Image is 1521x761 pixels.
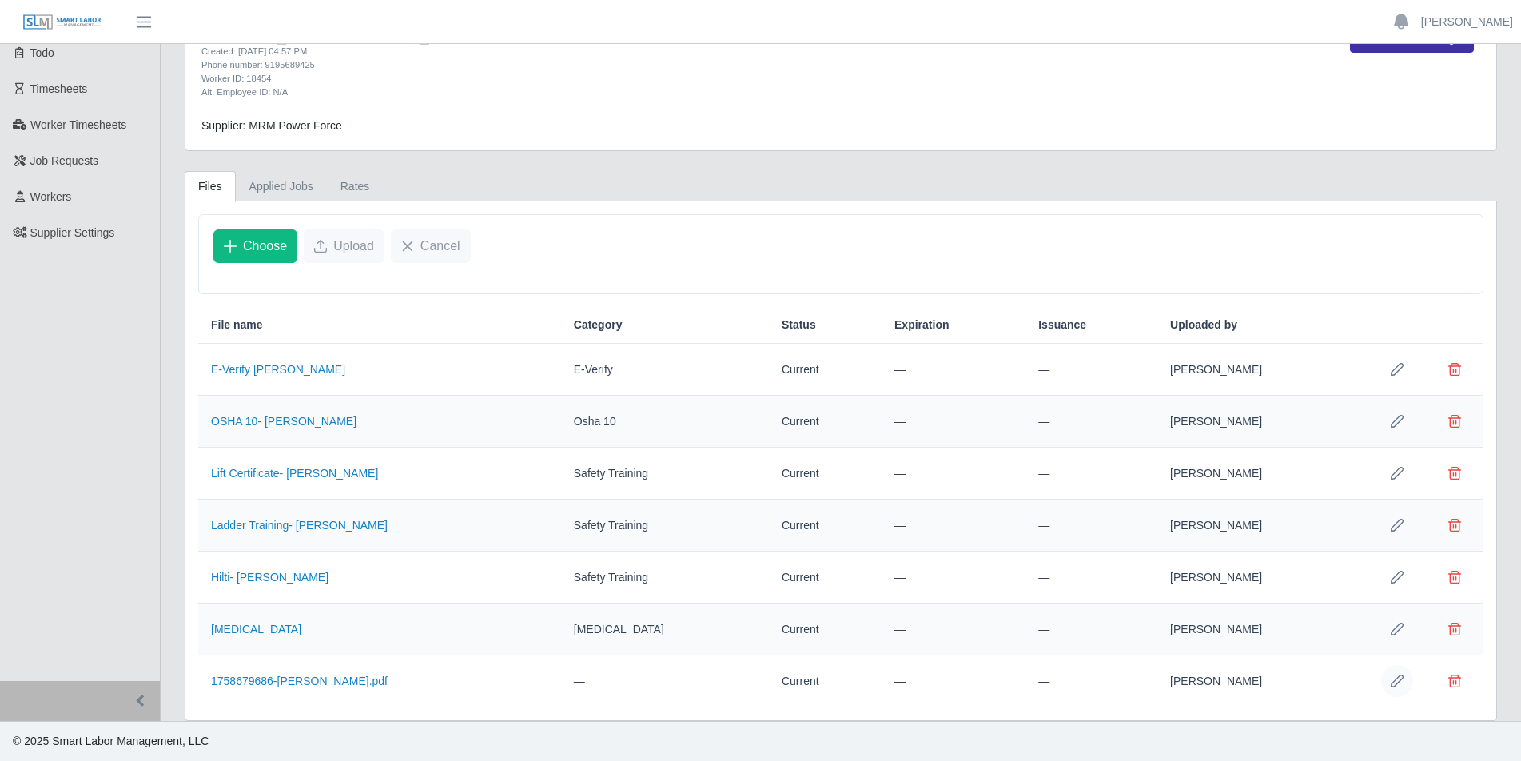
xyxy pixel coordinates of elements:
td: — [882,500,1025,552]
td: [PERSON_NAME] [1157,604,1368,655]
span: Choose [243,237,287,256]
td: [MEDICAL_DATA] [561,604,769,655]
td: Current [769,500,882,552]
button: Row Edit [1381,457,1413,489]
button: Row Edit [1381,509,1413,541]
button: Upload [304,229,384,263]
button: Delete file [1439,405,1471,437]
td: Current [769,344,882,396]
td: Current [769,604,882,655]
td: E-Verify [561,344,769,396]
td: Current [769,396,882,448]
td: Safety Training [561,448,769,500]
span: Todo [30,46,54,59]
td: — [1025,396,1157,448]
td: Safety Training [561,552,769,604]
a: Rates [327,171,384,202]
div: Phone number: 9195689425 [201,58,938,72]
button: Row Edit [1381,405,1413,437]
td: [PERSON_NAME] [1157,500,1368,552]
a: Files [185,171,236,202]
span: Uploaded by [1170,317,1237,333]
span: Workers [30,190,72,203]
td: Current [769,552,882,604]
div: Alt. Employee ID: N/A [201,86,938,99]
span: Cancel [420,237,460,256]
button: Delete file [1439,353,1471,385]
button: Delete file [1439,457,1471,489]
span: Job Requests [30,154,99,167]
td: [PERSON_NAME] [1157,448,1368,500]
div: Created: [DATE] 04:57 PM [201,45,938,58]
td: — [882,604,1025,655]
span: Supplier: MRM Power Force [201,119,342,132]
button: Delete file [1439,561,1471,593]
td: [PERSON_NAME] [1157,655,1368,707]
a: Lift Certificate- [PERSON_NAME] [211,467,378,480]
td: — [1025,344,1157,396]
button: Row Edit [1381,353,1413,385]
button: Delete file [1439,509,1471,541]
a: Hilti- [PERSON_NAME] [211,571,328,584]
span: Timesheets [30,82,88,95]
div: Worker ID: 18454 [201,72,938,86]
button: Cancel [391,229,471,263]
span: Expiration [894,317,949,333]
td: — [882,655,1025,707]
a: Applied Jobs [236,171,327,202]
span: Status [782,317,816,333]
td: — [1025,604,1157,655]
td: [PERSON_NAME] [1157,344,1368,396]
span: Worker Timesheets [30,118,126,131]
td: — [882,448,1025,500]
span: Category [574,317,623,333]
td: [PERSON_NAME] [1157,552,1368,604]
button: Row Edit [1381,561,1413,593]
a: E-Verify [PERSON_NAME] [211,363,345,376]
button: Choose [213,229,297,263]
a: Ladder Training- [PERSON_NAME] [211,519,388,532]
button: Row Edit [1381,665,1413,697]
td: Osha 10 [561,396,769,448]
span: Issuance [1038,317,1086,333]
td: — [1025,448,1157,500]
button: Row Edit [1381,613,1413,645]
td: — [1025,500,1157,552]
a: [PERSON_NAME] [1421,14,1513,30]
td: — [882,552,1025,604]
td: Current [769,655,882,707]
td: — [561,655,769,707]
td: — [882,344,1025,396]
button: Delete file [1439,613,1471,645]
a: 1758679686-[PERSON_NAME].pdf [211,675,388,687]
button: Delete file [1439,665,1471,697]
a: OSHA 10- [PERSON_NAME] [211,415,356,428]
td: — [1025,552,1157,604]
td: — [882,396,1025,448]
td: [PERSON_NAME] [1157,396,1368,448]
img: SLM Logo [22,14,102,31]
span: Supplier Settings [30,226,115,239]
td: Safety Training [561,500,769,552]
td: Current [769,448,882,500]
span: © 2025 Smart Labor Management, LLC [13,735,209,747]
a: [MEDICAL_DATA] [211,623,301,635]
td: — [1025,655,1157,707]
span: Upload [333,237,374,256]
span: File name [211,317,263,333]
